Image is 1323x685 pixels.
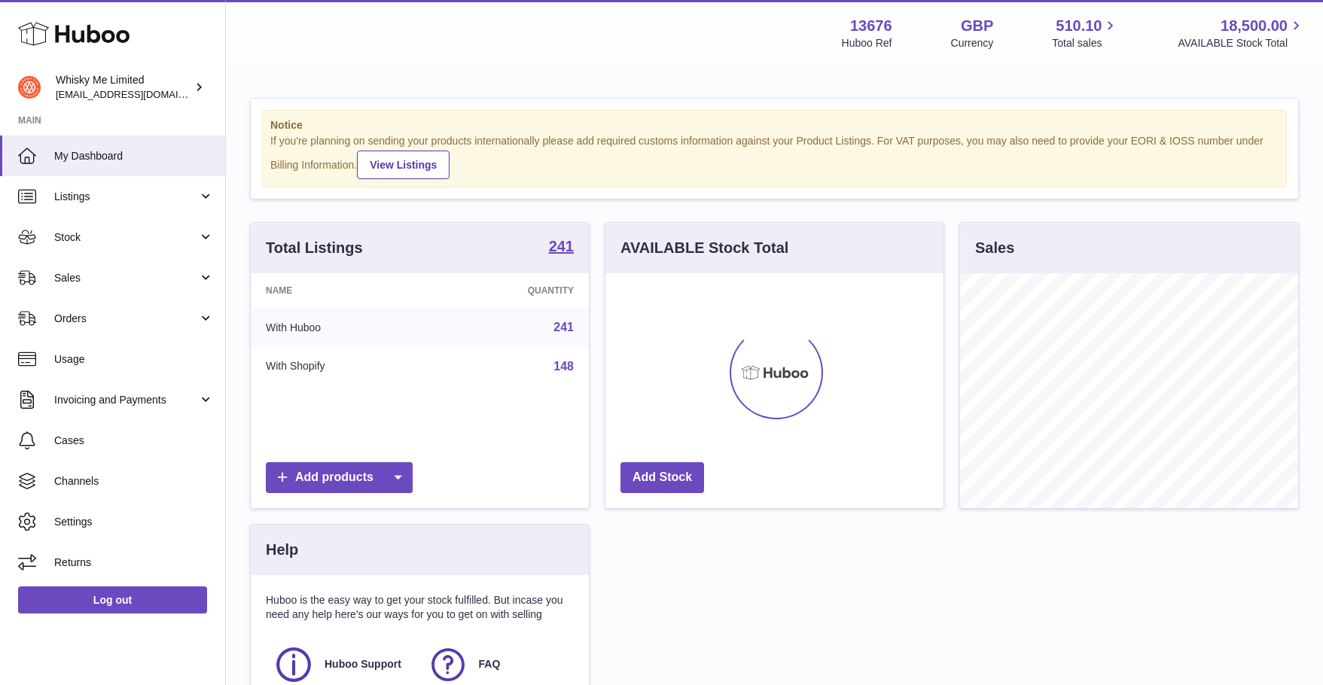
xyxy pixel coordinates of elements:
[251,273,433,308] th: Name
[54,312,198,326] span: Orders
[1052,16,1119,50] a: 510.10 Total sales
[54,230,198,245] span: Stock
[266,593,574,622] p: Huboo is the easy way to get your stock fulfilled. But incase you need any help here's our ways f...
[18,586,207,613] a: Log out
[951,36,994,50] div: Currency
[18,76,41,99] img: orders@whiskyshop.com
[54,515,214,529] span: Settings
[620,238,788,258] h3: AVAILABLE Stock Total
[251,308,433,347] td: With Huboo
[54,190,198,204] span: Listings
[273,644,413,685] a: Huboo Support
[270,134,1279,179] div: If you're planning on sending your products internationally please add required customs informati...
[549,239,574,257] a: 241
[1052,36,1119,50] span: Total sales
[54,149,214,163] span: My Dashboard
[842,36,892,50] div: Huboo Ref
[56,88,221,100] span: [EMAIL_ADDRESS][DOMAIN_NAME]
[479,657,501,671] span: FAQ
[975,238,1014,258] h3: Sales
[433,273,589,308] th: Quantity
[1178,36,1305,50] span: AVAILABLE Stock Total
[428,644,567,685] a: FAQ
[1056,16,1102,36] span: 510.10
[357,151,450,179] a: View Listings
[266,540,298,560] h3: Help
[266,238,363,258] h3: Total Listings
[54,352,214,367] span: Usage
[54,556,214,570] span: Returns
[850,16,892,36] strong: 13676
[553,321,574,333] a: 241
[961,16,993,36] strong: GBP
[56,73,191,102] div: Whisky Me Limited
[270,118,1279,132] strong: Notice
[54,474,214,489] span: Channels
[1178,16,1305,50] a: 18,500.00 AVAILABLE Stock Total
[266,462,413,493] a: Add products
[325,657,401,671] span: Huboo Support
[251,347,433,386] td: With Shopify
[54,393,198,407] span: Invoicing and Payments
[54,271,198,285] span: Sales
[549,239,574,254] strong: 241
[620,462,704,493] a: Add Stock
[54,434,214,448] span: Cases
[1221,16,1288,36] span: 18,500.00
[553,360,574,373] a: 148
